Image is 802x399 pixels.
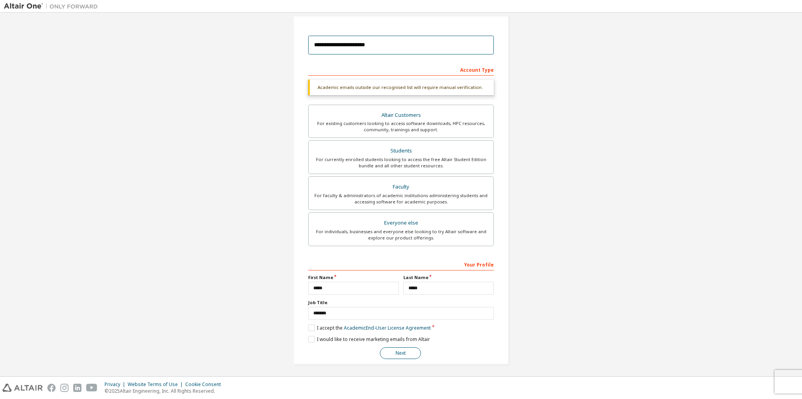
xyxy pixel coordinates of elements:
[313,229,489,241] div: For individuals, businesses and everyone else looking to try Altair software and explore our prod...
[86,384,98,392] img: youtube.svg
[380,347,421,359] button: Next
[403,274,494,281] label: Last Name
[313,120,489,133] div: For existing customers looking to access software downloads, HPC resources, community, trainings ...
[47,384,56,392] img: facebook.svg
[308,258,494,270] div: Your Profile
[128,381,185,388] div: Website Terms of Use
[185,381,226,388] div: Cookie Consent
[344,325,431,331] a: Academic End-User License Agreement
[308,274,399,281] label: First Name
[313,145,489,156] div: Students
[308,336,430,343] label: I would like to receive marketing emails from Altair
[313,110,489,121] div: Altair Customers
[313,181,489,192] div: Faculty
[4,2,102,10] img: Altair One
[73,384,81,392] img: linkedin.svg
[313,192,489,205] div: For faculty & administrators of academic institutions administering students and accessing softwa...
[313,218,489,229] div: Everyone else
[2,384,43,392] img: altair_logo.svg
[105,381,128,388] div: Privacy
[60,384,69,392] img: instagram.svg
[105,388,226,394] p: © 2025 Altair Engineering, Inc. All Rights Reserved.
[308,325,431,331] label: I accept the
[313,156,489,169] div: For currently enrolled students looking to access the free Altair Student Edition bundle and all ...
[308,299,494,306] label: Job Title
[308,80,494,95] div: Academic emails outside our recognised list will require manual verification.
[308,63,494,76] div: Account Type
